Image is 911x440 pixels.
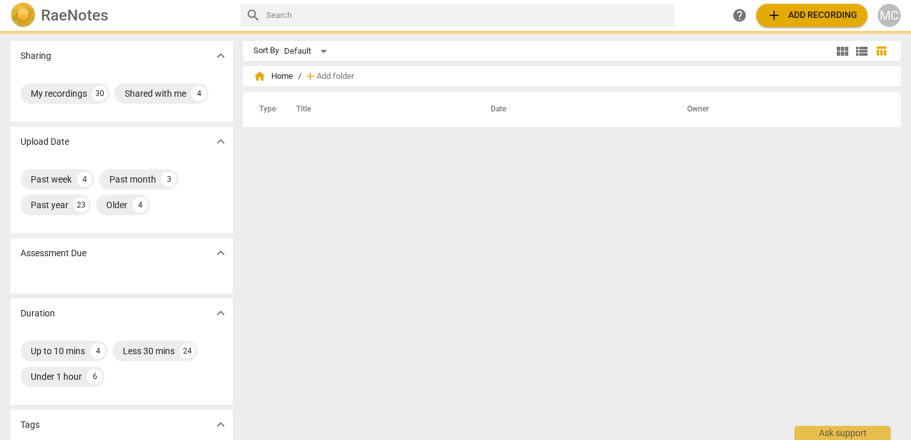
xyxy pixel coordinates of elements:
[180,343,195,359] div: 24
[74,197,89,213] div: 23
[20,49,51,63] p: Sharing
[77,172,92,187] div: 4
[213,417,228,432] span: expand_more
[10,3,36,28] img: Logo
[213,48,228,63] span: expand_more
[125,87,186,100] div: Shared with me
[161,172,177,187] div: 3
[249,92,281,127] th: Type
[87,369,102,384] div: 6
[246,8,261,23] span: search
[871,42,891,61] button: Table view
[31,345,85,357] div: Up to 10 mins
[109,173,156,186] div: Past month
[728,4,751,27] a: Help
[191,86,207,101] div: 4
[835,44,850,59] span: view_module
[213,306,228,321] span: expand_more
[20,135,69,149] p: Upload Date
[213,134,228,149] span: expand_more
[211,46,230,65] button: Show more
[284,41,331,61] div: Default
[253,46,279,56] div: Sort By
[106,199,127,211] div: Older
[304,70,317,83] span: add
[852,42,871,61] button: List view
[875,45,887,57] span: table_chart
[298,72,301,81] span: /
[123,345,175,357] div: Less 30 mins
[211,304,230,323] button: Show more
[766,8,857,23] span: Add recording
[211,132,230,151] button: Show more
[878,4,901,27] button: MC
[253,70,293,83] span: Home
[211,243,230,263] button: Show more
[10,3,230,28] a: LogoRaeNotes
[132,197,148,213] div: 4
[20,307,55,320] p: Duration
[20,247,86,260] p: Assessment Due
[31,87,87,100] div: My recordings
[475,92,672,127] th: Date
[281,92,475,127] th: Title
[41,6,108,24] h2: RaeNotes
[766,8,782,23] span: add
[31,173,72,186] div: Past week
[266,5,669,26] input: Search
[31,370,82,383] div: Under 1 hour
[213,245,228,261] span: expand_more
[317,72,354,81] span: Add folder
[90,343,106,359] div: 4
[253,70,266,83] span: home
[833,42,852,61] button: Tile view
[672,92,887,127] th: Owner
[211,415,230,434] button: Show more
[795,426,891,440] div: Ask support
[31,199,68,211] div: Past year
[20,418,40,432] p: Tags
[756,4,867,27] button: Upload
[92,86,107,101] div: 30
[854,44,869,59] span: view_list
[732,8,747,23] span: help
